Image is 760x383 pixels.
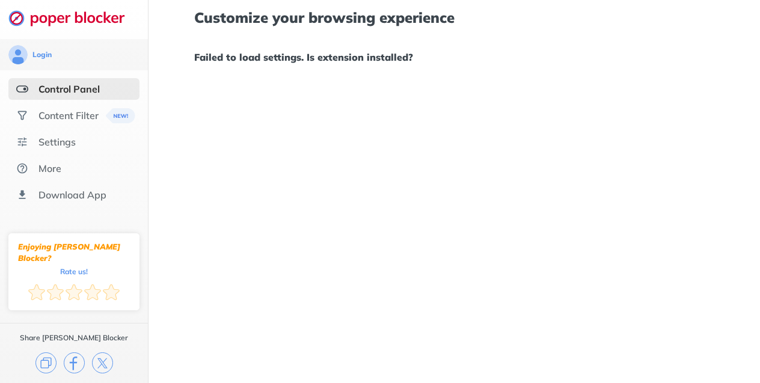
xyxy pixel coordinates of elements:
div: Login [32,50,52,60]
div: Share [PERSON_NAME] Blocker [20,333,128,343]
img: logo-webpage.svg [8,10,138,26]
img: about.svg [16,162,28,174]
img: menuBanner.svg [106,108,135,123]
div: Content Filter [38,109,99,121]
h1: Failed to load settings. Is extension installed? [194,49,714,65]
div: Download App [38,189,106,201]
img: download-app.svg [16,189,28,201]
img: settings.svg [16,136,28,148]
h1: Customize your browsing experience [194,10,714,25]
img: facebook.svg [64,352,85,373]
img: social.svg [16,109,28,121]
img: x.svg [92,352,113,373]
img: avatar.svg [8,45,28,64]
div: Rate us! [60,269,88,274]
div: Control Panel [38,83,100,95]
div: More [38,162,61,174]
div: Settings [38,136,76,148]
div: Enjoying [PERSON_NAME] Blocker? [18,241,130,264]
img: copy.svg [35,352,57,373]
img: features-selected.svg [16,83,28,95]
